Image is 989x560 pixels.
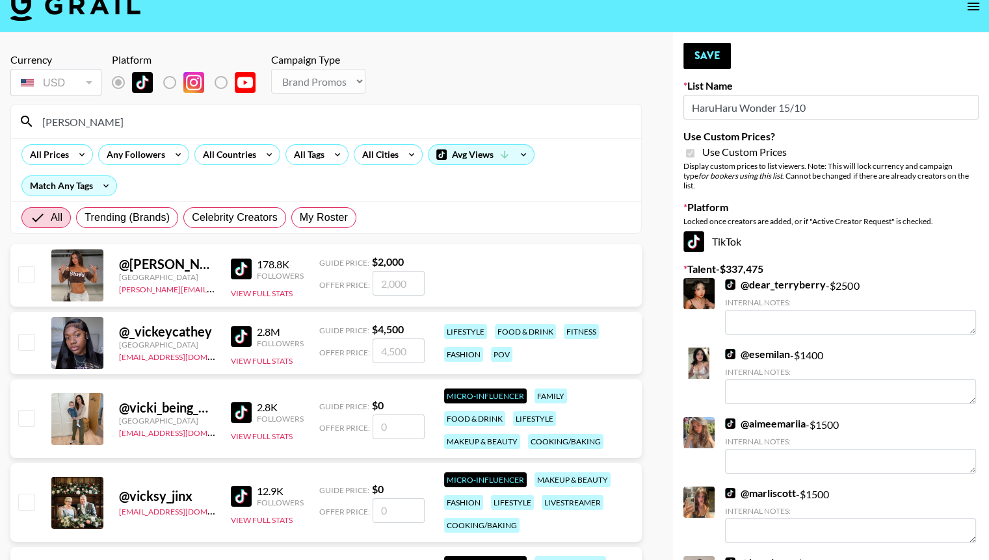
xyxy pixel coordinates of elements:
[10,66,101,99] div: Currency is locked to USD
[528,434,603,449] div: cooking/baking
[319,401,369,411] span: Guide Price:
[257,325,304,338] div: 2.8M
[300,210,348,225] span: My Roster
[683,43,731,69] button: Save
[231,486,252,507] img: TikTok
[22,145,72,164] div: All Prices
[725,506,976,516] div: Internal Notes:
[373,498,425,523] input: 0
[513,411,556,426] div: lifestyle
[725,487,976,543] div: - $ 1500
[22,176,116,196] div: Match Any Tags
[271,53,365,66] div: Campaign Type
[534,388,567,403] div: family
[373,414,425,439] input: 0
[231,402,252,423] img: TikTok
[725,348,790,361] a: @esemilan
[231,326,252,347] img: TikTok
[373,338,425,363] input: 4,500
[725,278,976,335] div: - $ 2500
[373,271,425,296] input: 2,000
[257,414,304,424] div: Followers
[195,145,259,164] div: All Countries
[683,216,979,226] div: Locked once creators are added, or if "Active Creator Request" is checked.
[319,485,369,495] span: Guide Price:
[319,280,370,290] span: Offer Price:
[444,324,487,339] div: lifestyle
[495,324,556,339] div: food & drink
[231,259,252,279] img: TikTok
[231,431,293,441] button: View Full Stats
[683,231,979,252] div: TikTok
[119,350,250,362] a: [EMAIL_ADDRESS][DOMAIN_NAME]
[542,495,603,510] div: livestreamer
[564,324,599,339] div: fitness
[257,401,304,414] div: 2.8K
[725,278,826,291] a: @dear_terryberry
[13,71,99,94] div: USD
[725,349,735,359] img: TikTok
[683,262,979,275] label: Talent - $ 337,475
[725,437,976,446] div: Internal Notes:
[372,399,384,411] strong: $ 0
[725,418,735,429] img: TikTok
[231,515,293,525] button: View Full Stats
[444,388,527,403] div: Micro-Influencer
[319,258,369,268] span: Guide Price:
[702,146,787,159] span: Use Custom Prices
[231,356,293,366] button: View Full Stats
[51,210,62,225] span: All
[319,507,370,516] span: Offer Price:
[725,417,806,430] a: @aimeemariia
[491,347,512,362] div: pov
[119,256,215,272] div: @ [PERSON_NAME].[PERSON_NAME]
[119,282,311,294] a: [PERSON_NAME][EMAIL_ADDRESS][DOMAIN_NAME]
[725,348,976,404] div: - $ 1400
[429,145,534,164] div: Avg Views
[683,201,979,214] label: Platform
[491,495,534,510] div: lifestyle
[354,145,401,164] div: All Cities
[444,411,505,426] div: food & drink
[119,488,215,504] div: @ vicksy_jinx
[10,53,101,66] div: Currency
[725,488,735,498] img: TikTok
[683,161,979,190] div: Display custom prices to list viewers. Note: This will lock currency and campaign type . Cannot b...
[257,271,304,281] div: Followers
[192,210,278,225] span: Celebrity Creators
[119,272,215,282] div: [GEOGRAPHIC_DATA]
[319,325,369,335] span: Guide Price:
[257,485,304,498] div: 12.9K
[119,340,215,350] div: [GEOGRAPHIC_DATA]
[119,324,215,340] div: @ _vickeycathey
[683,231,704,252] img: TikTok
[444,495,483,510] div: fashion
[112,69,266,96] div: List locked to TikTok.
[319,348,370,357] span: Offer Price:
[698,171,782,181] em: for bookers using this list
[112,53,266,66] div: Platform
[372,483,384,495] strong: $ 0
[683,79,979,92] label: List Name
[372,255,404,268] strong: $ 2,000
[319,423,370,433] span: Offer Price:
[725,487,796,500] a: @marliscott
[34,111,633,132] input: Search by User Name
[257,338,304,348] div: Followers
[444,434,520,449] div: makeup & beauty
[119,426,250,438] a: [EMAIL_ADDRESS][DOMAIN_NAME]
[119,504,250,516] a: [EMAIL_ADDRESS][DOMAIN_NAME]
[99,145,168,164] div: Any Followers
[119,416,215,426] div: [GEOGRAPHIC_DATA]
[119,400,215,416] div: @ vicki_being_mom
[444,347,483,362] div: fashion
[132,72,153,93] img: TikTok
[231,288,293,298] button: View Full Stats
[372,323,404,335] strong: $ 4,500
[257,498,304,507] div: Followers
[683,130,979,143] label: Use Custom Prices?
[725,417,976,474] div: - $ 1500
[257,258,304,271] div: 178.8K
[183,72,204,93] img: Instagram
[725,298,976,307] div: Internal Notes:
